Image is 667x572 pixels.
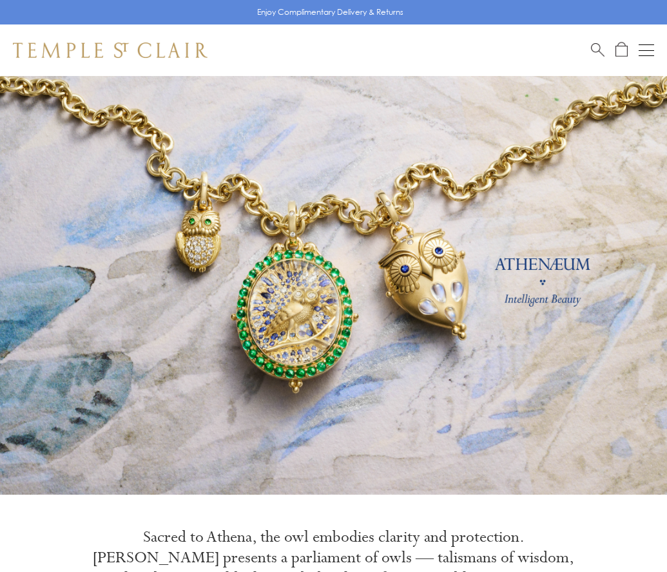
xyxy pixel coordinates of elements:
a: Search [591,42,604,58]
img: Temple St. Clair [13,43,208,58]
button: Open navigation [639,43,654,58]
p: Enjoy Complimentary Delivery & Returns [257,6,403,19]
a: Open Shopping Bag [615,42,628,58]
